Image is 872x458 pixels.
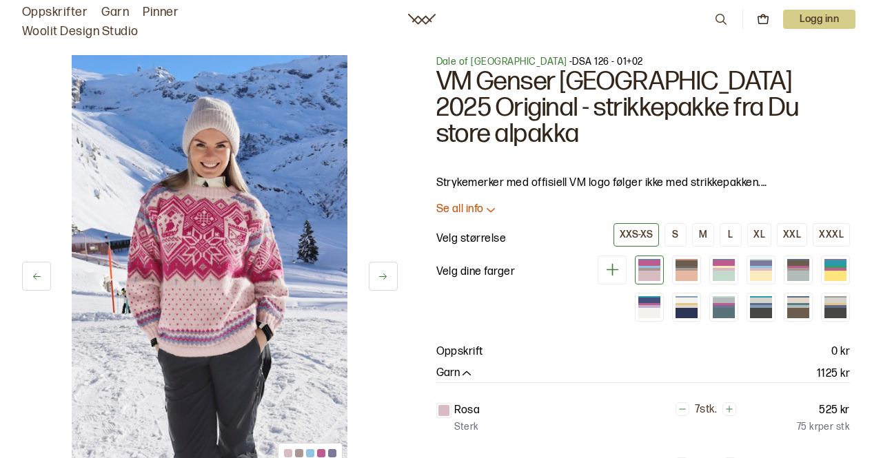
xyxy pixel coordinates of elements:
button: S [665,223,687,247]
div: Natur [635,293,664,322]
button: XXL [777,223,807,247]
button: XXXL [813,223,850,247]
p: Rosa [454,402,480,419]
div: Gul [821,256,850,284]
a: Dale of [GEOGRAPHIC_DATA] [436,56,567,67]
button: M [692,223,714,247]
div: XXXL [819,229,844,241]
div: Koksgrå/beige [821,293,850,322]
div: Rosa [635,256,664,284]
p: Oppskrift [436,344,483,360]
button: L [720,223,742,247]
p: 75 kr per stk [797,420,850,434]
div: Koksgrå/blå [747,293,775,322]
button: User dropdown [783,10,855,29]
p: Strykemerker med offisiell VM logo følger ikke med strikkepakken. [436,175,851,191]
div: S [672,229,678,241]
a: Garn [101,3,129,22]
p: 525 kr [819,402,850,419]
div: XXL [783,229,801,241]
button: Se all info [436,202,851,217]
button: XL [747,223,771,247]
div: Sjøgrønn (utsolgt) [709,293,738,322]
div: XXS-XS [620,229,653,241]
div: Mint/rosa [709,256,738,284]
a: Oppskrifter [22,3,88,22]
button: Garn [436,366,474,381]
a: Woolit [408,14,436,25]
div: XL [753,229,765,241]
p: Velg dine farger [436,264,516,280]
p: 0 kr [831,344,850,360]
a: Woolit Design Studio [22,22,139,41]
div: L [728,229,733,241]
a: Pinner [143,3,179,22]
div: Brun [784,293,813,322]
p: 7 stk. [695,403,717,417]
p: Logg inn [783,10,855,29]
button: XXS-XS [614,223,660,247]
p: - DSA 126 - 01+02 [436,55,851,69]
div: M [699,229,707,241]
p: Velg størrelse [436,231,507,247]
div: Marine [672,293,701,322]
p: Se all info [436,202,484,217]
h1: VM Genser [GEOGRAPHIC_DATA] 2025 Original - strikkepakke fra Du store alpakka [436,69,851,147]
p: 1125 kr [817,366,850,382]
p: Sterk [454,420,479,434]
div: Lys gul [747,256,775,284]
div: Rosa kamel [672,256,701,284]
div: Lys blå [784,256,813,284]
